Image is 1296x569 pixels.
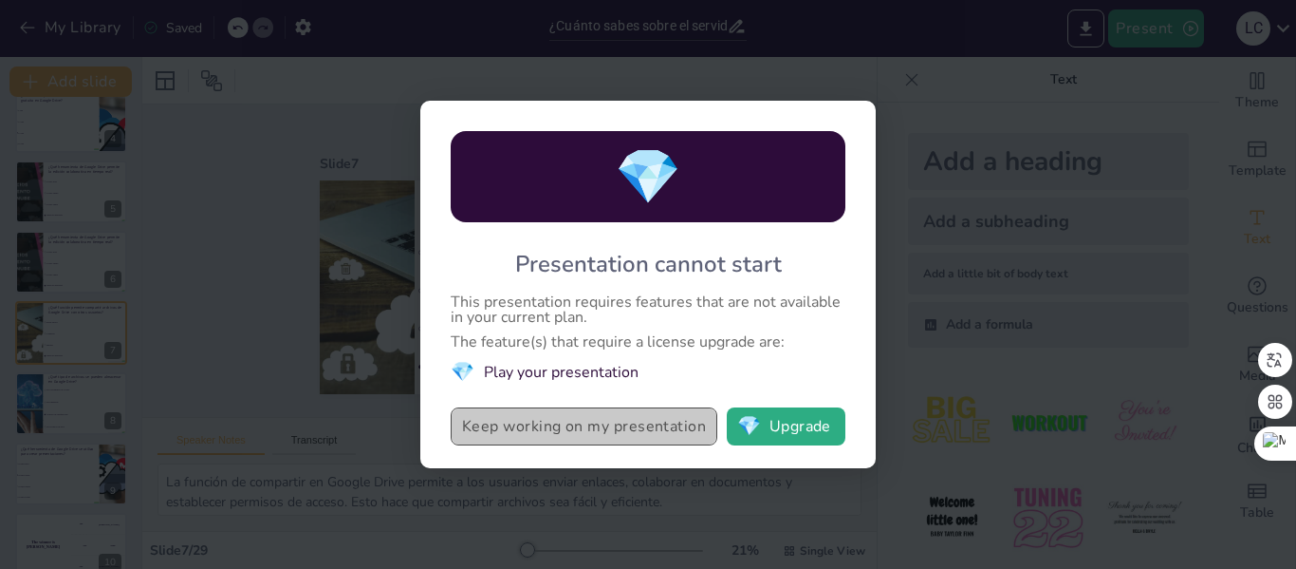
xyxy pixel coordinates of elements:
span: diamond [615,141,681,214]
span: diamond [451,359,474,385]
div: This presentation requires features that are not available in your current plan. [451,294,845,325]
span: diamond [737,417,761,436]
button: Keep working on my presentation [451,408,717,446]
div: The feature(s) that require a license upgrade are: [451,334,845,350]
div: Presentation cannot start [515,249,782,279]
button: diamondUpgrade [727,408,845,446]
li: Play your presentation [451,359,845,385]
